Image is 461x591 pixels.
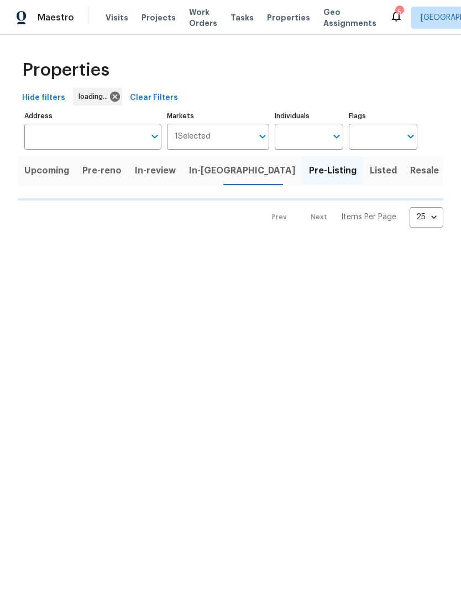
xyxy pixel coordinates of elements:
p: Items Per Page [341,212,396,223]
button: Hide filters [18,88,70,108]
div: loading... [73,88,122,105]
span: In-review [135,163,176,178]
span: Tasks [230,14,254,22]
span: Visits [106,12,128,23]
span: Pre-Listing [309,163,357,178]
span: Properties [22,65,109,76]
label: Flags [349,113,417,119]
span: Clear Filters [130,91,178,105]
span: Pre-reno [82,163,122,178]
label: Individuals [275,113,343,119]
span: Listed [370,163,397,178]
button: Clear Filters [125,88,182,108]
span: Projects [142,12,176,23]
span: In-[GEOGRAPHIC_DATA] [189,163,296,178]
nav: Pagination Navigation [261,207,443,228]
span: Geo Assignments [323,7,376,29]
button: Open [403,129,418,144]
span: loading... [78,91,112,102]
span: Hide filters [22,91,65,105]
label: Markets [167,113,270,119]
label: Address [24,113,161,119]
div: 25 [410,203,443,231]
span: Properties [267,12,310,23]
span: Maestro [38,12,74,23]
button: Open [329,129,344,144]
span: Work Orders [189,7,217,29]
span: Resale [410,163,439,178]
button: Open [147,129,163,144]
span: Upcoming [24,163,69,178]
span: 1 Selected [175,132,211,141]
button: Open [255,129,270,144]
div: 5 [395,7,403,18]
